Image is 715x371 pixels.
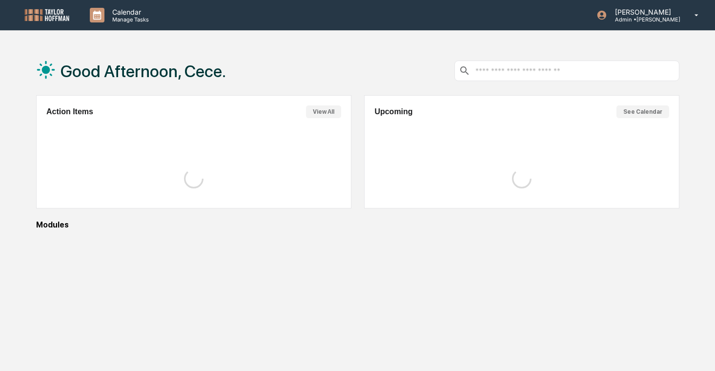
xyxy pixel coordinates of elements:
[607,8,680,16] p: [PERSON_NAME]
[374,107,412,116] h2: Upcoming
[46,107,93,116] h2: Action Items
[616,105,669,118] button: See Calendar
[23,8,70,22] img: logo
[36,220,680,229] div: Modules
[61,62,226,81] h1: Good Afternoon, Cece.
[104,8,154,16] p: Calendar
[306,105,341,118] button: View All
[104,16,154,23] p: Manage Tasks
[607,16,680,23] p: Admin • [PERSON_NAME]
